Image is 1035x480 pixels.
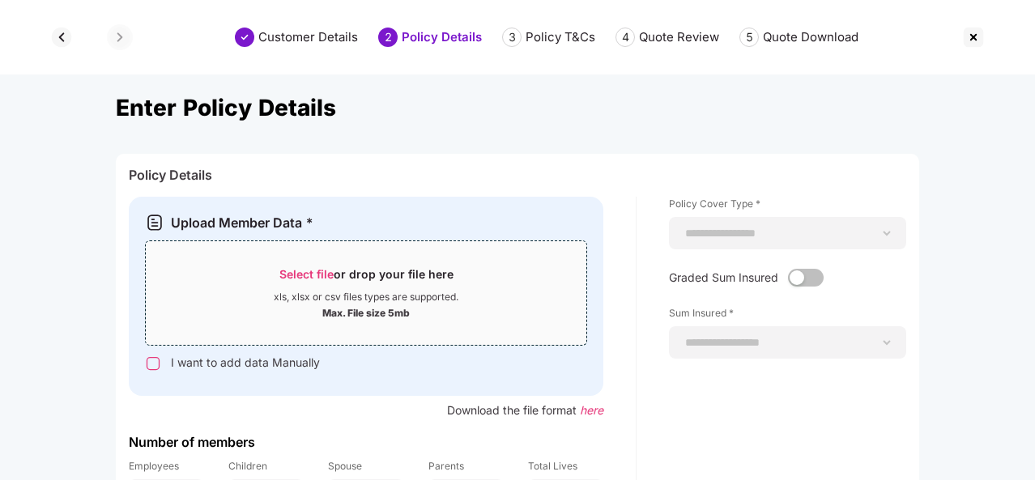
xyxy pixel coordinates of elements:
[145,355,161,372] img: svg+xml;base64,PHN2ZyB3aWR0aD0iMTYiIGhlaWdodD0iMTYiIHZpZXdCb3g9IjAgMCAxNiAxNiIgZmlsbD0ibm9uZSIgeG...
[129,402,603,418] div: Download the file format
[146,253,586,333] span: Select fileor drop your file herexls, xlsx or csv files types are supported.Max. File size 5mb
[528,459,603,479] label: Total Lives
[235,28,254,47] img: svg+xml;base64,PHN2ZyBpZD0iU3RlcC1Eb25lLTMyeDMyIiB4bWxucz0iaHR0cDovL3d3dy53My5vcmcvMjAwMC9zdmciIH...
[274,291,458,304] div: xls, xlsx or csv files types are supported.
[615,28,635,47] div: 4
[960,24,986,50] img: svg+xml;base64,PHN2ZyBpZD0iQ3Jvc3MtMzJ4MzIiIHhtbG5zPSJodHRwOi8vd3d3LnczLm9yZy8yMDAwL3N2ZyIgd2lkdG...
[763,29,858,45] div: Quote Download
[639,29,719,45] div: Quote Review
[145,213,164,232] img: svg+xml;base64,PHN2ZyB3aWR0aD0iMjAiIGhlaWdodD0iMjEiIHZpZXdCb3g9IjAgMCAyMCAyMSIgZmlsbD0ibm9uZSIgeG...
[279,267,334,281] span: Select file
[116,74,919,154] div: Enter Policy Details
[49,24,75,50] img: svg+xml;base64,PHN2ZyBpZD0iQmFjay0zMngzMiIgeG1sbnM9Imh0dHA6Ly93d3cudzMub3JnLzIwMDAvc3ZnIiB3aWR0aD...
[402,29,482,45] div: Policy Details
[279,266,454,291] div: or drop your file here
[428,459,504,479] label: Parents
[258,29,358,45] div: Customer Details
[669,197,906,217] label: Policy Cover Type *
[322,304,410,320] div: Max. File size 5mb
[580,403,603,417] span: here
[171,355,320,369] span: I want to add data Manually
[669,306,906,326] label: Sum Insured *
[171,215,313,232] div: Upload Member Data *
[328,459,403,479] label: Spouse
[129,167,906,190] div: Policy Details
[129,434,603,451] div: Number of members
[228,459,304,479] label: Children
[378,28,398,47] div: 2
[502,28,522,47] div: 3
[669,270,778,286] p: Graded Sum Insured
[129,459,204,479] label: Employees
[526,29,595,45] div: Policy T&Cs
[739,28,759,47] div: 5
